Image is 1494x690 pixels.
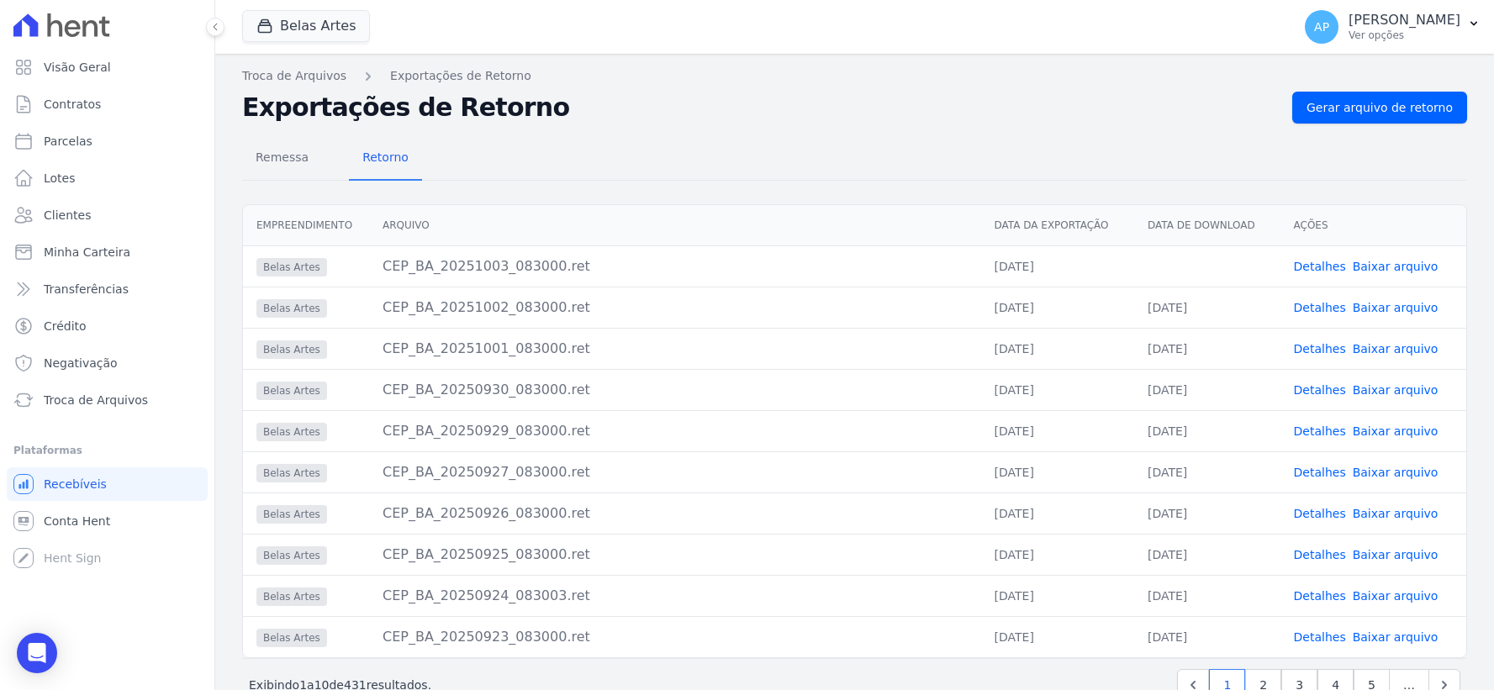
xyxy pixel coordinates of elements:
[44,392,148,408] span: Troca de Arquivos
[981,410,1134,451] td: [DATE]
[1353,383,1439,397] a: Baixar arquivo
[981,328,1134,369] td: [DATE]
[383,256,968,277] div: CEP_BA_20251003_083000.ret
[44,476,107,492] span: Recebíveis
[1349,12,1460,29] p: [PERSON_NAME]
[1294,383,1346,397] a: Detalhes
[1353,301,1439,314] a: Baixar arquivo
[1314,21,1329,33] span: AP
[44,133,92,150] span: Parcelas
[44,355,118,371] span: Negativação
[383,627,968,647] div: CEP_BA_20250923_083000.ret
[981,575,1134,616] td: [DATE]
[44,170,76,187] span: Lotes
[242,67,1467,85] nav: Breadcrumb
[243,205,369,246] th: Empreendimento
[242,67,346,85] a: Troca de Arquivos
[7,346,208,380] a: Negativação
[383,462,968,482] div: CEP_BA_20250927_083000.ret
[7,198,208,232] a: Clientes
[981,534,1134,575] td: [DATE]
[1280,205,1466,246] th: Ações
[44,513,110,529] span: Conta Hent
[1134,287,1280,328] td: [DATE]
[349,137,422,181] a: Retorno
[7,124,208,158] a: Parcelas
[44,281,129,298] span: Transferências
[352,140,419,174] span: Retorno
[1292,92,1467,124] a: Gerar arquivo de retorno
[981,369,1134,410] td: [DATE]
[7,272,208,306] a: Transferências
[256,258,327,277] span: Belas Artes
[1353,548,1439,561] a: Baixar arquivo
[13,440,201,461] div: Plataformas
[1353,466,1439,479] a: Baixar arquivo
[7,504,208,538] a: Conta Hent
[981,616,1134,657] td: [DATE]
[1353,507,1439,520] a: Baixar arquivo
[1134,205,1280,246] th: Data de Download
[7,235,208,269] a: Minha Carteira
[369,205,981,246] th: Arquivo
[981,492,1134,534] td: [DATE]
[1353,589,1439,603] a: Baixar arquivo
[390,67,531,85] a: Exportações de Retorno
[1353,260,1439,273] a: Baixar arquivo
[7,87,208,121] a: Contratos
[256,382,327,400] span: Belas Artes
[7,383,208,417] a: Troca de Arquivos
[383,298,968,318] div: CEP_BA_20251002_083000.ret
[242,137,422,181] nav: Tab selector
[7,467,208,501] a: Recebíveis
[7,50,208,84] a: Visão Geral
[1134,410,1280,451] td: [DATE]
[1294,548,1346,561] a: Detalhes
[256,505,327,524] span: Belas Artes
[256,299,327,318] span: Belas Artes
[1134,575,1280,616] td: [DATE]
[1294,260,1346,273] a: Detalhes
[383,545,968,565] div: CEP_BA_20250925_083000.ret
[1134,616,1280,657] td: [DATE]
[44,59,111,76] span: Visão Geral
[1294,424,1346,438] a: Detalhes
[242,92,1279,123] h2: Exportações de Retorno
[7,161,208,195] a: Lotes
[44,318,87,334] span: Crédito
[383,503,968,524] div: CEP_BA_20250926_083000.ret
[256,423,327,441] span: Belas Artes
[242,10,370,42] button: Belas Artes
[245,140,319,174] span: Remessa
[44,207,91,224] span: Clientes
[383,586,968,606] div: CEP_BA_20250924_083003.ret
[1307,99,1453,116] span: Gerar arquivo de retorno
[981,245,1134,287] td: [DATE]
[44,244,130,261] span: Minha Carteira
[1134,492,1280,534] td: [DATE]
[1349,29,1460,42] p: Ver opções
[256,464,327,482] span: Belas Artes
[1134,369,1280,410] td: [DATE]
[256,629,327,647] span: Belas Artes
[17,633,57,673] div: Open Intercom Messenger
[1294,301,1346,314] a: Detalhes
[1294,466,1346,479] a: Detalhes
[1294,342,1346,356] a: Detalhes
[981,287,1134,328] td: [DATE]
[1291,3,1494,50] button: AP [PERSON_NAME] Ver opções
[256,587,327,606] span: Belas Artes
[1294,507,1346,520] a: Detalhes
[981,205,1134,246] th: Data da Exportação
[383,380,968,400] div: CEP_BA_20250930_083000.ret
[1294,589,1346,603] a: Detalhes
[44,96,101,113] span: Contratos
[981,451,1134,492] td: [DATE]
[1353,424,1439,438] a: Baixar arquivo
[1134,451,1280,492] td: [DATE]
[242,137,322,181] a: Remessa
[1294,630,1346,644] a: Detalhes
[256,340,327,359] span: Belas Artes
[383,339,968,359] div: CEP_BA_20251001_083000.ret
[256,546,327,565] span: Belas Artes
